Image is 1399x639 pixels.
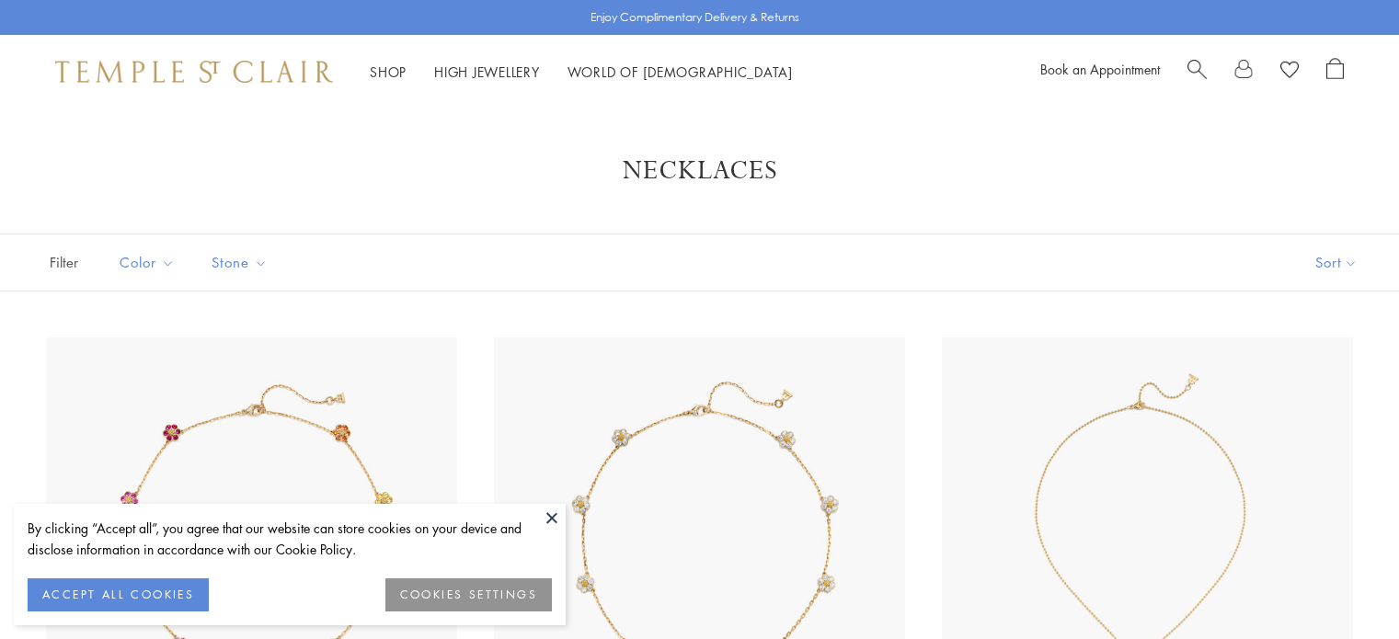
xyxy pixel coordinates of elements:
a: High JewelleryHigh Jewellery [434,63,540,81]
a: Open Shopping Bag [1326,58,1344,86]
button: COOKIES SETTINGS [385,578,552,611]
a: Search [1187,58,1207,86]
a: Book an Appointment [1040,60,1160,78]
a: View Wishlist [1280,58,1299,86]
iframe: Gorgias live chat messenger [1307,553,1381,621]
p: Enjoy Complimentary Delivery & Returns [591,8,799,27]
a: ShopShop [370,63,407,81]
button: Show sort by [1274,234,1399,291]
img: Temple St. Clair [55,61,333,83]
button: Stone [198,242,281,283]
div: By clicking “Accept all”, you agree that our website can store cookies on your device and disclos... [28,518,552,560]
a: World of [DEMOGRAPHIC_DATA]World of [DEMOGRAPHIC_DATA] [568,63,793,81]
h1: Necklaces [74,154,1325,188]
span: Color [110,251,189,274]
button: ACCEPT ALL COOKIES [28,578,209,611]
button: Color [106,242,189,283]
nav: Main navigation [370,61,793,84]
span: Stone [202,251,281,274]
